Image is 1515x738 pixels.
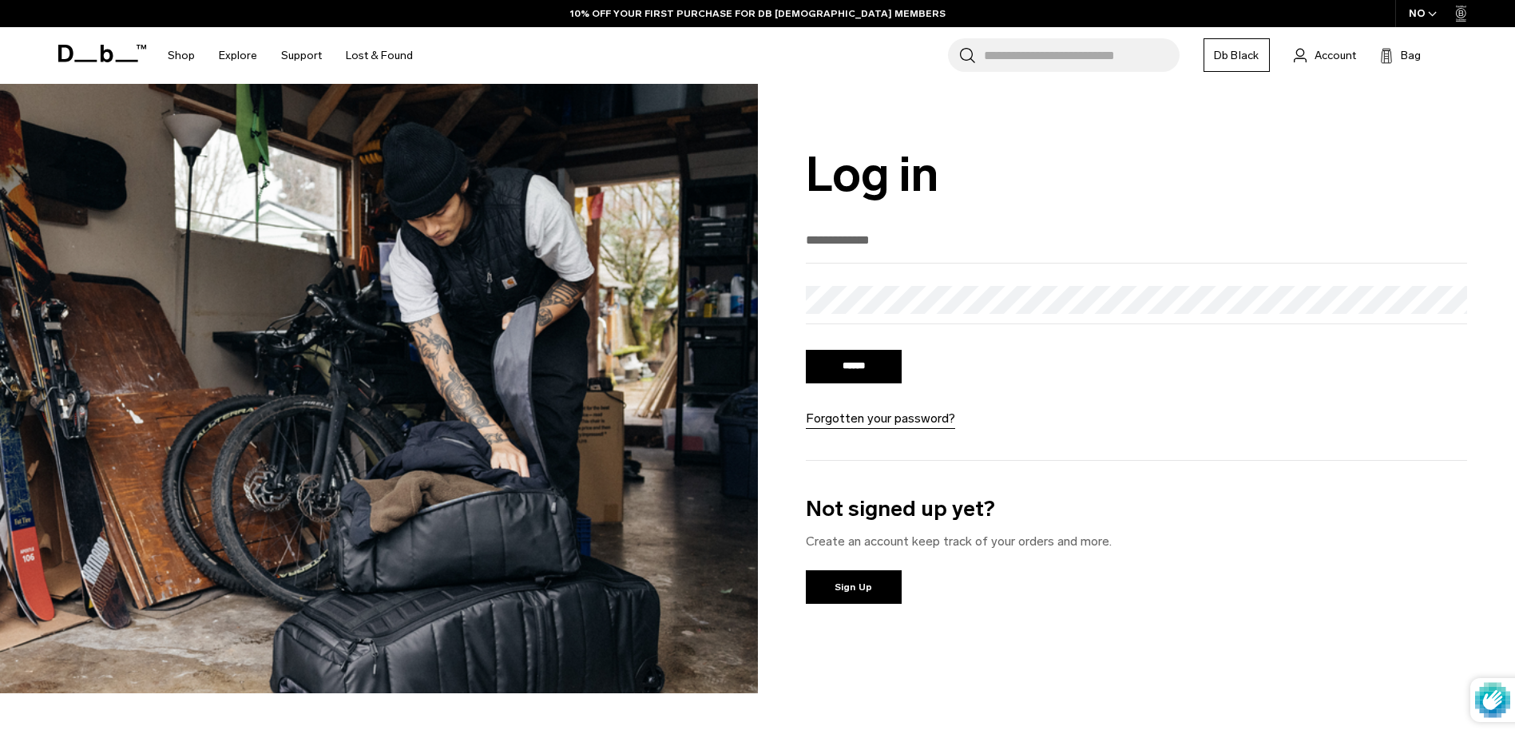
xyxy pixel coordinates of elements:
a: 10% OFF YOUR FIRST PURCHASE FOR DB [DEMOGRAPHIC_DATA] MEMBERS [570,6,946,21]
h1: Log in [806,148,1468,201]
a: Db Black [1204,38,1270,72]
nav: Main Navigation [156,27,425,84]
a: Lost & Found [346,27,413,84]
a: Sign Up [806,570,902,604]
a: Account [1294,46,1356,65]
p: Create an account keep track of your orders and more. [806,532,1468,551]
button: Bag [1380,46,1421,65]
a: Forgotten your password? [806,409,955,428]
span: Bag [1401,47,1421,64]
a: Support [281,27,322,84]
h3: Not signed up yet? [806,493,1468,526]
span: Account [1315,47,1356,64]
a: Shop [168,27,195,84]
a: Explore [219,27,257,84]
img: Protected by hCaptcha [1475,678,1510,722]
